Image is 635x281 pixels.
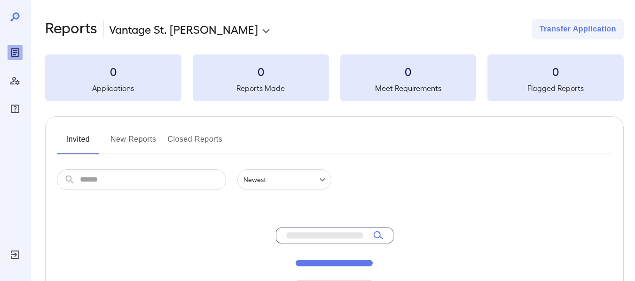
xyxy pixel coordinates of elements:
[340,83,477,94] h5: Meet Requirements
[8,101,23,116] div: FAQ
[237,169,331,190] div: Newest
[109,22,258,37] p: Vantage St. [PERSON_NAME]
[57,132,99,154] button: Invited
[487,64,624,79] h3: 0
[8,73,23,88] div: Manage Users
[45,83,181,94] h5: Applications
[487,83,624,94] h5: Flagged Reports
[8,247,23,262] div: Log Out
[45,19,97,39] h2: Reports
[110,132,157,154] button: New Reports
[532,19,624,39] button: Transfer Application
[45,64,181,79] h3: 0
[45,54,624,101] summary: 0Applications0Reports Made0Meet Requirements0Flagged Reports
[8,45,23,60] div: Reports
[168,132,223,154] button: Closed Reports
[193,64,329,79] h3: 0
[340,64,477,79] h3: 0
[193,83,329,94] h5: Reports Made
